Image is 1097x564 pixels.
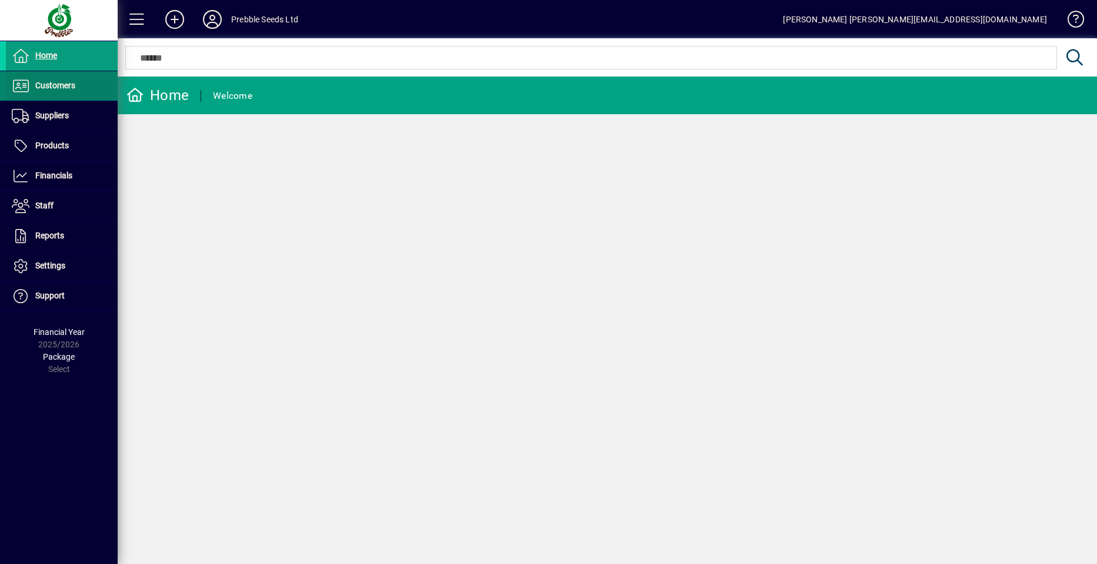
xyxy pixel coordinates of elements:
[6,131,118,161] a: Products
[231,10,298,29] div: Prebble Seeds Ltd
[35,231,64,240] span: Reports
[6,161,118,191] a: Financials
[126,86,189,105] div: Home
[35,291,65,300] span: Support
[35,141,69,150] span: Products
[35,81,75,90] span: Customers
[213,87,252,105] div: Welcome
[35,51,57,60] span: Home
[6,221,118,251] a: Reports
[1059,2,1082,41] a: Knowledge Base
[156,9,194,30] button: Add
[194,9,231,30] button: Profile
[35,261,65,270] span: Settings
[783,10,1047,29] div: [PERSON_NAME] [PERSON_NAME][EMAIL_ADDRESS][DOMAIN_NAME]
[6,191,118,221] a: Staff
[6,71,118,101] a: Customers
[43,352,75,361] span: Package
[6,281,118,311] a: Support
[35,171,72,180] span: Financials
[6,101,118,131] a: Suppliers
[34,327,85,337] span: Financial Year
[35,111,69,120] span: Suppliers
[35,201,54,210] span: Staff
[6,251,118,281] a: Settings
